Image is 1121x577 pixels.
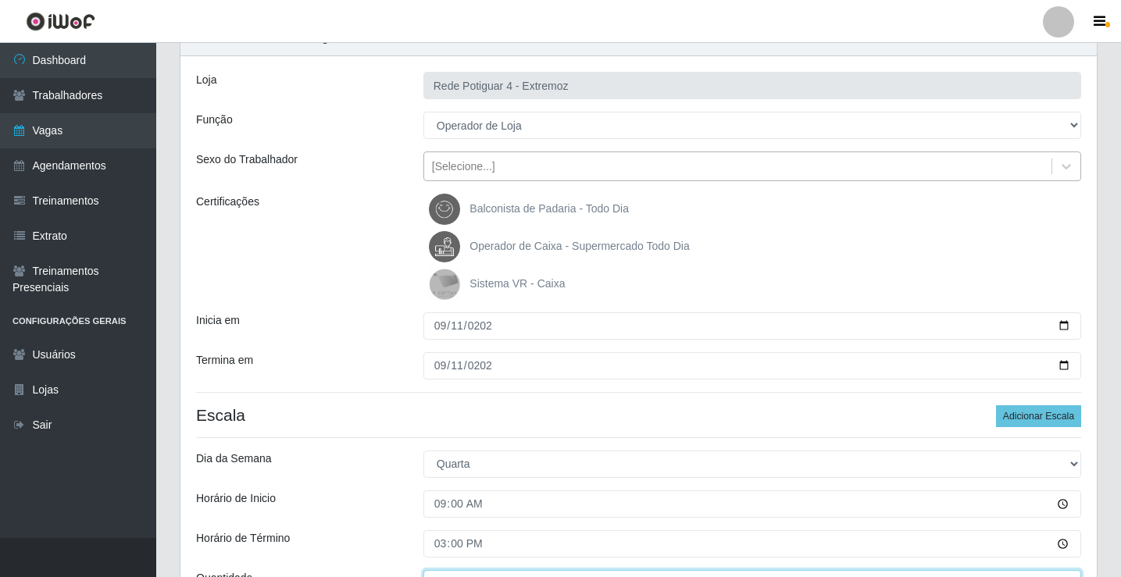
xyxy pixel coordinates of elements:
label: Dia da Semana [196,451,272,467]
img: Operador de Caixa - Supermercado Todo Dia [429,231,466,262]
label: Certificações [196,194,259,210]
input: 00/00/0000 [423,352,1081,379]
span: Operador de Caixa - Supermercado Todo Dia [469,240,689,252]
label: Horário de Inicio [196,490,276,507]
input: 00:00 [423,530,1081,557]
label: Loja [196,72,216,88]
label: Horário de Término [196,530,290,547]
span: Balconista de Padaria - Todo Dia [469,202,629,215]
label: Inicia em [196,312,240,329]
label: Termina em [196,352,253,369]
label: Sexo do Trabalhador [196,151,298,168]
img: Sistema VR - Caixa [429,269,466,300]
button: Adicionar Escala [996,405,1081,427]
div: [Selecione...] [432,158,495,175]
h4: Escala [196,405,1081,425]
input: 00/00/0000 [423,312,1081,340]
img: Balconista de Padaria - Todo Dia [429,194,466,225]
input: 00:00 [423,490,1081,518]
span: Sistema VR - Caixa [469,277,565,290]
img: CoreUI Logo [26,12,95,31]
label: Função [196,112,233,128]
